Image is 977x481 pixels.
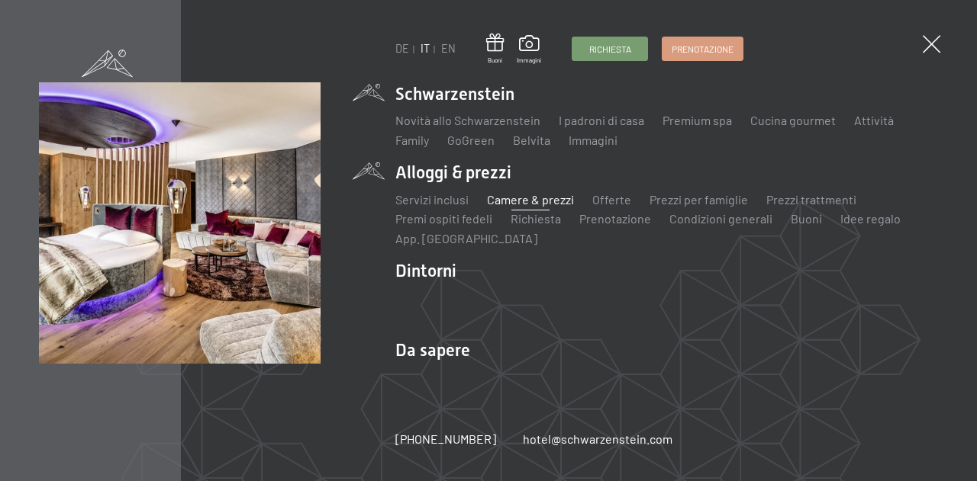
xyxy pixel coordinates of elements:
[486,34,504,65] a: Buoni
[669,211,772,226] a: Condizioni generali
[513,133,550,147] a: Belvita
[395,192,469,207] a: Servizi inclusi
[589,43,631,56] span: Richiesta
[572,37,647,60] a: Richiesta
[791,211,822,226] a: Buoni
[592,192,631,207] a: Offerte
[421,42,430,55] a: IT
[750,113,836,127] a: Cucina gourmet
[486,56,504,65] span: Buoni
[441,42,456,55] a: EN
[663,113,732,127] a: Premium spa
[559,113,644,127] a: I padroni di casa
[650,192,748,207] a: Prezzi per famiglie
[395,211,492,226] a: Premi ospiti fedeli
[517,56,541,65] span: Immagini
[395,231,537,245] a: App. [GEOGRAPHIC_DATA]
[663,37,743,60] a: Prenotazione
[854,113,894,127] a: Attività
[395,113,540,127] a: Novità allo Schwarzenstein
[569,133,617,147] a: Immagini
[395,431,496,447] a: [PHONE_NUMBER]
[517,35,541,64] a: Immagini
[840,211,901,226] a: Idee regalo
[766,192,856,207] a: Prezzi trattmenti
[487,192,574,207] a: Camere & prezzi
[511,211,561,226] a: Richiesta
[523,431,672,447] a: hotel@schwarzenstein.com
[579,211,651,226] a: Prenotazione
[395,42,409,55] a: DE
[395,431,496,446] span: [PHONE_NUMBER]
[447,133,495,147] a: GoGreen
[395,133,429,147] a: Family
[672,43,734,56] span: Prenotazione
